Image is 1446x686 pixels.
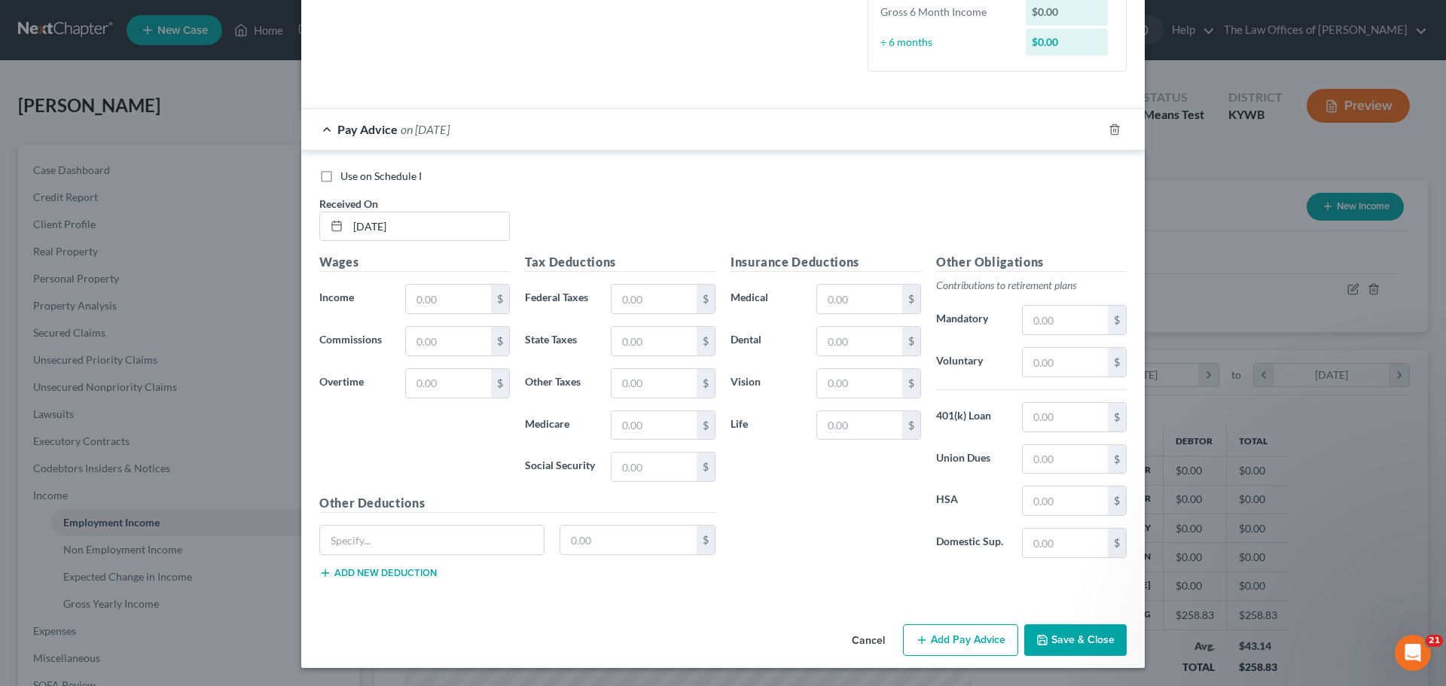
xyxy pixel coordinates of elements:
[22,384,279,428] div: Statement of Financial Affairs - Promise to Help Pay Creditors
[902,411,920,440] div: $
[873,5,1018,20] div: Gross 6 Month Income
[936,253,1127,272] h5: Other Obligations
[902,327,920,355] div: $
[22,356,279,384] div: Amendments
[723,410,809,441] label: Life
[491,369,509,398] div: $
[31,319,252,350] div: Statement of Financial Affairs - Payments Made in the Last 90 days
[201,470,301,530] button: Help
[697,327,715,355] div: $
[1426,635,1443,647] span: 21
[517,326,603,356] label: State Taxes
[612,453,697,481] input: 0.00
[612,369,697,398] input: 0.00
[697,453,715,481] div: $
[31,362,252,378] div: Amendments
[929,305,1014,335] label: Mandatory
[491,327,509,355] div: $
[929,402,1014,432] label: 401(k) Loan
[817,369,902,398] input: 0.00
[560,526,697,554] input: 0.00
[1108,403,1126,431] div: $
[259,24,286,51] div: Close
[22,248,279,279] button: Search for help
[148,24,178,54] img: Profile image for Emma
[31,206,252,221] div: We typically reply in a few hours
[873,35,1018,50] div: ÷ 6 months
[491,285,509,313] div: $
[612,285,697,313] input: 0.00
[1023,306,1108,334] input: 0.00
[319,253,510,272] h5: Wages
[817,327,902,355] input: 0.00
[723,368,809,398] label: Vision
[697,526,715,554] div: $
[319,197,378,210] span: Received On
[723,284,809,314] label: Medical
[697,285,715,313] div: $
[697,369,715,398] div: $
[1108,445,1126,474] div: $
[723,326,809,356] label: Dental
[31,390,252,422] div: Statement of Financial Affairs - Promise to Help Pay Creditors
[929,528,1014,558] label: Domestic Sup.
[929,347,1014,377] label: Voluntary
[348,212,509,241] input: MM/DD/YYYY
[176,24,206,54] img: Profile image for James
[100,470,200,530] button: Messages
[902,285,920,313] div: $
[731,253,921,272] h5: Insurance Deductions
[22,285,279,313] div: Attorney's Disclosure of Compensation
[929,486,1014,516] label: HSA
[1108,529,1126,557] div: $
[1108,486,1126,515] div: $
[1026,29,1109,56] div: $0.00
[1023,348,1108,377] input: 0.00
[1395,635,1431,671] iframe: Intercom live chat
[1023,529,1108,557] input: 0.00
[340,169,422,182] span: Use on Schedule I
[817,285,902,313] input: 0.00
[1023,403,1108,431] input: 0.00
[612,411,697,440] input: 0.00
[30,133,271,158] p: How can we help?
[319,494,715,513] h5: Other Deductions
[30,107,271,133] p: Hi there!
[205,24,235,54] img: Profile image for Lindsey
[697,411,715,440] div: $
[22,313,279,356] div: Statement of Financial Affairs - Payments Made in the Last 90 days
[337,122,398,136] span: Pay Advice
[31,291,252,306] div: Attorney's Disclosure of Compensation
[903,624,1018,656] button: Add Pay Advice
[817,411,902,440] input: 0.00
[320,526,544,554] input: Specify...
[840,626,897,656] button: Cancel
[31,256,122,272] span: Search for help
[902,369,920,398] div: $
[517,284,603,314] label: Federal Taxes
[612,327,697,355] input: 0.00
[406,327,491,355] input: 0.00
[33,508,67,518] span: Home
[1108,306,1126,334] div: $
[406,285,491,313] input: 0.00
[312,326,398,356] label: Commissions
[401,122,450,136] span: on [DATE]
[125,508,177,518] span: Messages
[31,190,252,206] div: Send us a message
[1023,486,1108,515] input: 0.00
[517,452,603,482] label: Social Security
[936,278,1127,293] p: Contributions to retirement plans
[312,368,398,398] label: Overtime
[517,368,603,398] label: Other Taxes
[30,34,117,47] img: logo
[406,369,491,398] input: 0.00
[319,291,354,303] span: Income
[929,444,1014,474] label: Union Dues
[15,177,286,234] div: Send us a messageWe typically reply in a few hours
[1108,348,1126,377] div: $
[1023,445,1108,474] input: 0.00
[1024,624,1127,656] button: Save & Close
[525,253,715,272] h5: Tax Deductions
[239,508,263,518] span: Help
